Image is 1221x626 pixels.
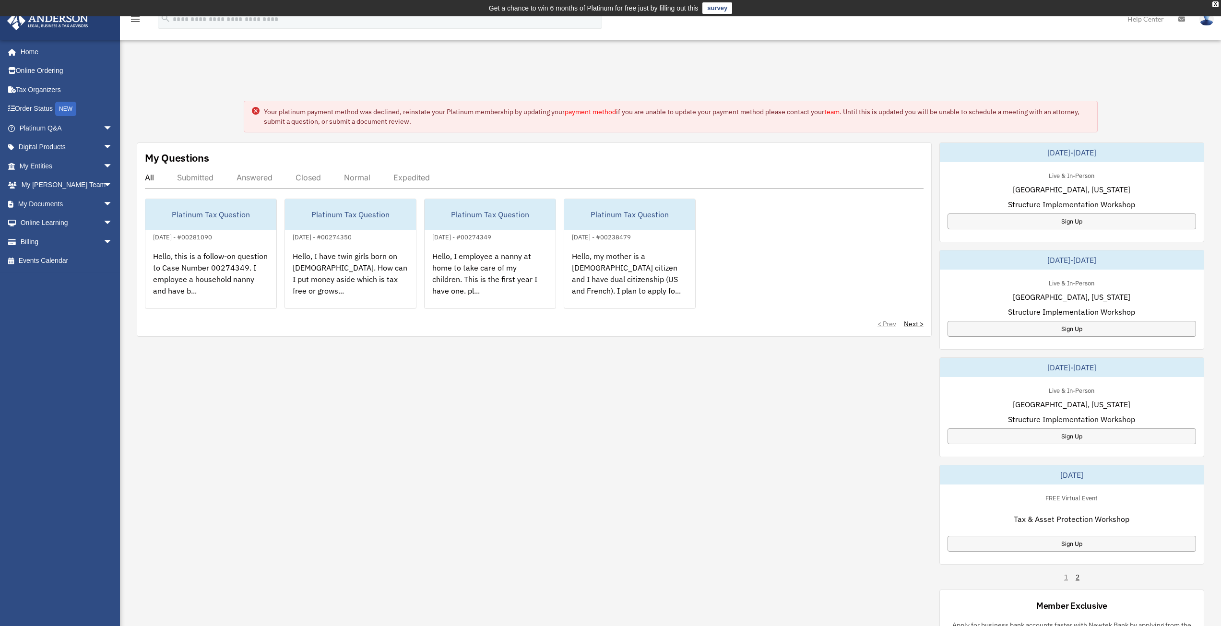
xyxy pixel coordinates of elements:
div: Submitted [177,173,213,182]
a: Billingarrow_drop_down [7,232,127,251]
a: Events Calendar [7,251,127,271]
div: NEW [55,102,76,116]
div: Live & In-Person [1041,277,1102,287]
div: [DATE]-[DATE] [940,143,1204,162]
a: Platinum Tax Question[DATE] - #00274349Hello, I employee a nanny at home to take care of my child... [424,199,556,309]
span: arrow_drop_down [103,232,122,252]
a: Sign Up [948,321,1196,337]
div: Normal [344,173,370,182]
div: Get a chance to win 6 months of Platinum for free just by filling out this [489,2,699,14]
span: arrow_drop_down [103,156,122,176]
a: 2 [1076,572,1079,582]
span: Structure Implementation Workshop [1008,199,1135,210]
span: [GEOGRAPHIC_DATA], [US_STATE] [1013,184,1130,195]
a: My [PERSON_NAME] Teamarrow_drop_down [7,176,127,195]
a: Sign Up [948,536,1196,552]
div: [DATE] [940,465,1204,484]
span: arrow_drop_down [103,118,122,138]
div: FREE Virtual Event [1038,492,1105,502]
div: Expedited [393,173,430,182]
span: arrow_drop_down [103,213,122,233]
div: [DATE]-[DATE] [940,358,1204,377]
span: Tax & Asset Protection Workshop [1014,513,1129,525]
a: Home [7,42,122,61]
div: Live & In-Person [1041,170,1102,180]
div: My Questions [145,151,209,165]
a: Platinum Tax Question[DATE] - #00281090Hello, this is a follow-on question to Case Number 0027434... [145,199,277,309]
div: Platinum Tax Question [145,199,276,230]
i: search [160,13,171,24]
span: arrow_drop_down [103,138,122,157]
span: [GEOGRAPHIC_DATA], [US_STATE] [1013,291,1130,303]
a: Order StatusNEW [7,99,127,119]
div: [DATE]-[DATE] [940,250,1204,270]
a: Digital Productsarrow_drop_down [7,138,127,157]
a: My Entitiesarrow_drop_down [7,156,127,176]
div: Live & In-Person [1041,385,1102,395]
a: My Documentsarrow_drop_down [7,194,127,213]
div: Platinum Tax Question [285,199,416,230]
a: Platinum Tax Question[DATE] - #00238479Hello, my mother is a [DEMOGRAPHIC_DATA] citizen and I hav... [564,199,696,309]
div: Platinum Tax Question [564,199,695,230]
div: All [145,173,154,182]
span: arrow_drop_down [103,176,122,195]
div: Member Exclusive [1036,600,1107,612]
span: Structure Implementation Workshop [1008,413,1135,425]
div: [DATE] - #00274349 [425,231,499,241]
a: Platinum Q&Aarrow_drop_down [7,118,127,138]
a: Tax Organizers [7,80,127,99]
span: arrow_drop_down [103,194,122,214]
a: Next > [904,319,924,329]
i: menu [130,13,141,25]
div: [DATE] - #00238479 [564,231,639,241]
a: Online Learningarrow_drop_down [7,213,127,233]
div: Hello, this is a follow-on question to Case Number 00274349. I employee a household nanny and hav... [145,243,276,318]
div: Hello, I employee a nanny at home to take care of my children. This is the first year I have one.... [425,243,556,318]
div: Platinum Tax Question [425,199,556,230]
a: survey [702,2,732,14]
a: menu [130,17,141,25]
a: Sign Up [948,428,1196,444]
a: payment method [565,107,616,116]
a: Platinum Tax Question[DATE] - #00274350Hello, I have twin girls born on [DEMOGRAPHIC_DATA]. How c... [285,199,416,309]
img: Anderson Advisors Platinum Portal [4,12,91,30]
div: [DATE] - #00274350 [285,231,359,241]
img: User Pic [1199,12,1214,26]
div: [DATE] - #00281090 [145,231,220,241]
a: Sign Up [948,213,1196,229]
div: close [1212,1,1219,7]
span: [GEOGRAPHIC_DATA], [US_STATE] [1013,399,1130,410]
a: Online Ordering [7,61,127,81]
div: Answered [237,173,273,182]
div: Closed [296,173,321,182]
div: Your platinum payment method was declined, reinstate your Platinum membership by updating your if... [264,107,1090,126]
div: Hello, my mother is a [DEMOGRAPHIC_DATA] citizen and I have dual citizenship (US and French). I p... [564,243,695,318]
div: Hello, I have twin girls born on [DEMOGRAPHIC_DATA]. How can I put money aside which is tax free ... [285,243,416,318]
a: team [824,107,840,116]
span: Structure Implementation Workshop [1008,306,1135,318]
